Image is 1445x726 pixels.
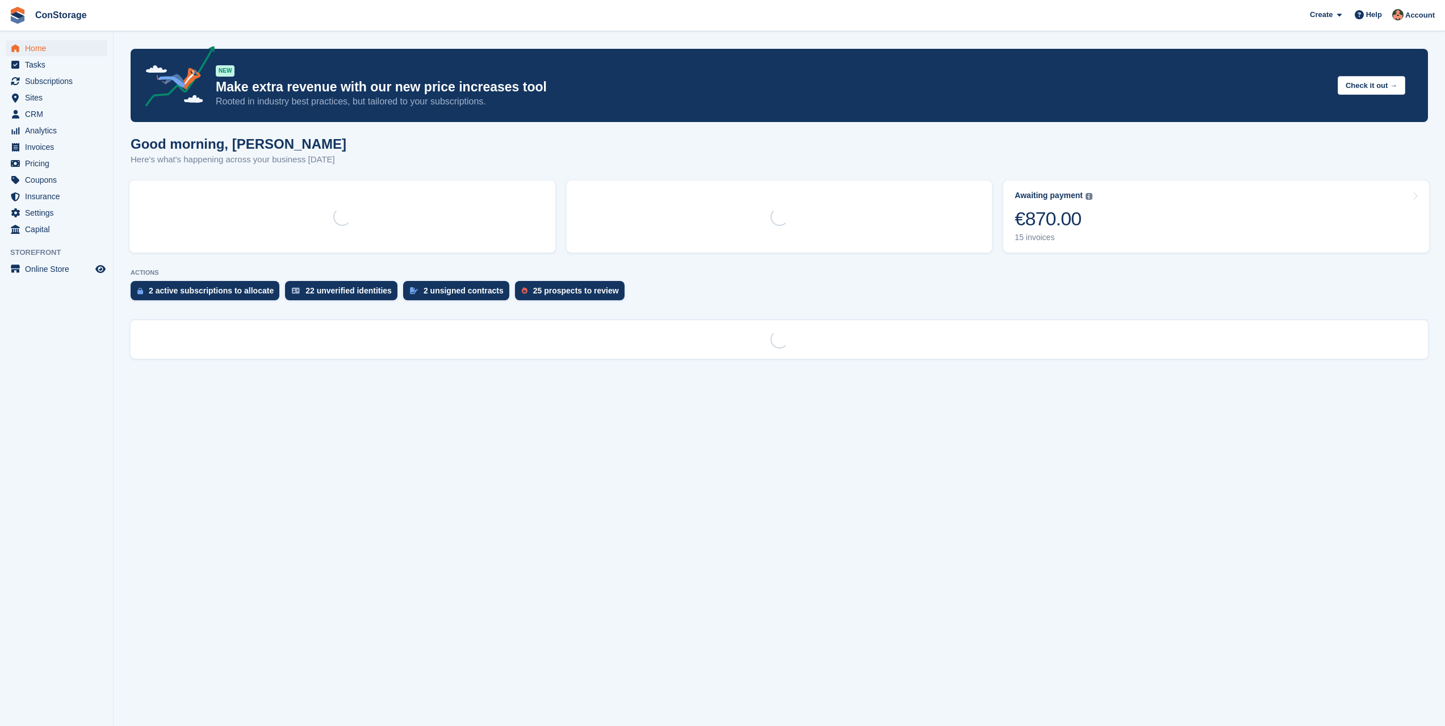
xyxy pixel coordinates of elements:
a: ConStorage [31,6,91,24]
span: Sites [25,90,93,106]
a: menu [6,40,107,56]
a: menu [6,73,107,89]
a: menu [6,221,107,237]
a: menu [6,139,107,155]
div: 15 invoices [1015,233,1092,242]
a: menu [6,172,107,188]
span: Invoices [25,139,93,155]
a: 2 active subscriptions to allocate [131,281,285,306]
a: menu [6,90,107,106]
a: menu [6,156,107,171]
img: price-adjustments-announcement-icon-8257ccfd72463d97f412b2fc003d46551f7dbcb40ab6d574587a9cd5c0d94... [136,46,215,111]
span: Analytics [25,123,93,139]
a: menu [6,106,107,122]
img: stora-icon-8386f47178a22dfd0bd8f6a31ec36ba5ce8667c1dd55bd0f319d3a0aa187defe.svg [9,7,26,24]
span: Insurance [25,188,93,204]
div: Awaiting payment [1015,191,1083,200]
span: Coupons [25,172,93,188]
div: 22 unverified identities [305,286,392,295]
a: Preview store [94,262,107,276]
img: contract_signature_icon-13c848040528278c33f63329250d36e43548de30e8caae1d1a13099fd9432cc5.svg [410,287,418,294]
span: Capital [25,221,93,237]
span: Account [1405,10,1435,21]
a: 25 prospects to review [515,281,630,306]
div: 25 prospects to review [533,286,619,295]
a: menu [6,205,107,221]
img: verify_identity-adf6edd0f0f0b5bbfe63781bf79b02c33cf7c696d77639b501bdc392416b5a36.svg [292,287,300,294]
img: prospect-51fa495bee0391a8d652442698ab0144808aea92771e9ea1ae160a38d050c398.svg [522,287,527,294]
span: Help [1366,9,1382,20]
span: Tasks [25,57,93,73]
span: Home [25,40,93,56]
img: icon-info-grey-7440780725fd019a000dd9b08b2336e03edf1995a4989e88bcd33f0948082b44.svg [1086,193,1092,200]
span: CRM [25,106,93,122]
p: ACTIONS [131,269,1428,276]
a: 22 unverified identities [285,281,403,306]
h1: Good morning, [PERSON_NAME] [131,136,346,152]
a: menu [6,261,107,277]
div: 2 unsigned contracts [424,286,504,295]
span: Settings [25,205,93,221]
div: €870.00 [1015,207,1092,230]
div: NEW [216,65,234,77]
button: Check it out → [1338,76,1405,95]
img: Rena Aslanova [1392,9,1404,20]
img: active_subscription_to_allocate_icon-d502201f5373d7db506a760aba3b589e785aa758c864c3986d89f69b8ff3... [137,287,143,295]
p: Rooted in industry best practices, but tailored to your subscriptions. [216,95,1329,108]
a: menu [6,57,107,73]
span: Pricing [25,156,93,171]
a: Awaiting payment €870.00 15 invoices [1003,181,1429,253]
a: 2 unsigned contracts [403,281,515,306]
p: Here's what's happening across your business [DATE] [131,153,346,166]
div: 2 active subscriptions to allocate [149,286,274,295]
span: Storefront [10,247,113,258]
span: Online Store [25,261,93,277]
a: menu [6,123,107,139]
p: Make extra revenue with our new price increases tool [216,79,1329,95]
span: Create [1310,9,1333,20]
span: Subscriptions [25,73,93,89]
a: menu [6,188,107,204]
